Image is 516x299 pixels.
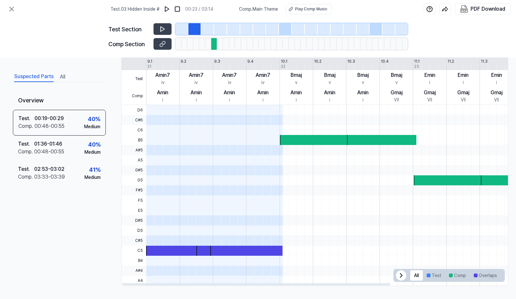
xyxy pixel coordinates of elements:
[122,256,146,266] span: B4
[445,270,470,281] button: Comp
[281,58,287,64] div: 10.1
[347,58,355,64] div: 10.3
[18,148,34,156] div: Comp .
[122,205,146,215] span: E5
[324,71,335,79] div: Bmaj
[362,97,363,103] div: i
[147,58,152,64] div: 9.1
[122,105,146,115] span: D6
[155,71,170,79] div: Amin7
[191,89,202,97] div: Amin
[18,122,35,130] div: Comp .
[286,4,332,14] button: Play Comp Music
[34,165,64,173] div: 02:53 - 03:02
[362,79,364,86] div: v
[122,185,146,195] span: F#5
[189,71,203,79] div: Amin7
[35,115,64,122] div: 00:19 - 00:29
[122,276,146,286] span: A4
[291,71,302,79] div: Bmaj
[426,6,433,12] img: help
[224,89,235,97] div: Amin
[34,173,65,181] div: 03:33 - 03:39
[394,97,399,103] div: VII
[122,215,146,225] span: D#5
[496,79,497,86] div: i
[357,71,369,79] div: Bmaj
[18,115,35,122] div: Test .
[357,89,369,97] div: Amin
[88,115,100,123] div: 40 %
[122,225,146,235] span: D5
[84,174,101,181] div: Medium
[324,89,335,97] div: Amin
[122,135,146,145] span: B5
[471,5,505,13] div: PDF Download
[122,175,146,185] span: G5
[427,97,432,103] div: VII
[108,40,150,48] div: Comp Section
[247,58,253,64] div: 9.4
[122,115,146,125] span: C#6
[261,79,264,86] div: iv
[122,246,146,256] span: C5
[239,6,278,13] span: Comp . Main Theme
[491,71,502,79] div: Emin
[122,266,146,276] span: A#4
[414,58,420,64] div: 11.1
[459,4,507,15] button: PDF Download
[34,148,64,156] div: 00:48 - 00:55
[14,72,54,82] button: Suspected Parts
[228,79,231,86] div: iv
[463,79,464,86] div: i
[291,89,302,97] div: Amin
[256,71,270,79] div: Amin7
[162,97,163,103] div: i
[424,89,436,97] div: Gmaj
[147,64,151,69] div: 21
[414,64,419,69] div: 23
[194,79,198,86] div: iv
[122,165,146,175] span: G#5
[88,140,101,149] div: 40 %
[18,165,34,173] div: Test .
[257,89,269,97] div: Amin
[481,58,488,64] div: 11.3
[391,71,402,79] div: Bmaj
[89,165,101,174] div: 41 %
[84,149,101,156] div: Medium
[222,71,237,79] div: Amin7
[18,140,34,148] div: Test .
[122,88,146,105] span: Comp
[229,97,230,103] div: i
[214,58,220,64] div: 9.3
[460,5,468,13] img: PDF Download
[461,97,466,103] div: VII
[18,173,34,181] div: Comp .
[470,270,501,281] button: Overlaps
[410,270,423,281] button: All
[122,155,146,165] span: A5
[122,145,146,155] span: A#5
[174,6,181,12] img: stop
[185,6,213,13] div: 00:23 / 03:14
[35,122,64,130] div: 00:48 - 00:55
[494,97,499,103] div: VII
[381,58,389,64] div: 10.4
[122,125,146,135] span: C6
[395,79,398,86] div: v
[281,64,285,69] div: 22
[60,72,65,82] button: All
[111,6,159,13] span: Test . 03 Hidden Inside #
[122,195,146,205] span: F5
[122,70,146,88] span: Test
[122,235,146,245] span: C#5
[423,270,445,281] button: Test
[429,79,430,86] div: i
[164,6,170,12] img: play
[391,89,402,97] div: Gmaj
[457,89,469,97] div: Gmaj
[157,89,168,97] div: Amin
[108,25,150,34] div: Test Section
